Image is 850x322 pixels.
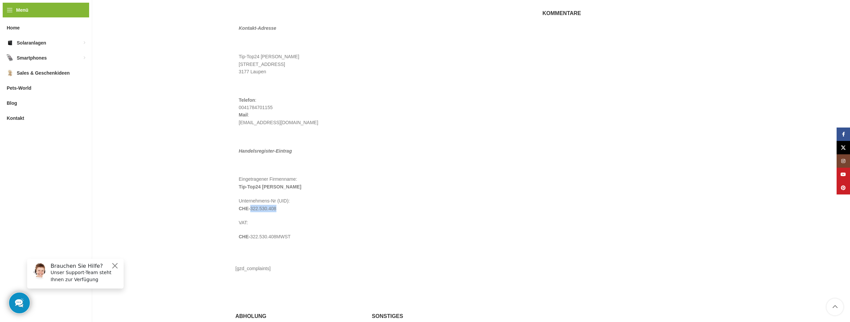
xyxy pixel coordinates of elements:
h5: Kommentare [542,10,635,17]
img: Solaranlagen [7,39,13,46]
p: Unser Support-Team steht Ihnen zur Verfügung [29,16,98,30]
em: Handelsregister-Eintrag [239,148,292,154]
a: Instagram Social Link [837,154,850,168]
strong: CHE- [239,234,250,239]
a: YouTube Social Link [837,168,850,181]
strong: Mail [239,112,248,117]
span: Pets-World [7,82,31,94]
span: Sales & Geschenkideen [17,67,70,79]
strong: CHE- [239,206,250,211]
img: Smartphones [7,55,13,61]
h5: Sonstiges [372,313,498,320]
p: [gzd_complaints] [236,265,533,272]
span: Blog [7,97,17,109]
p: Eingetragener Firmenname: [239,175,529,190]
em: Kontakt-Adresse [239,25,276,31]
h5: Abholung [236,313,362,320]
span: Menü [16,6,28,14]
p: Unternehmens-Nr (UID): 322.530.408 [239,197,529,212]
a: Pinterest Social Link [837,181,850,194]
p: Tip-Top24 [PERSON_NAME] [STREET_ADDRESS] 3177 Laupen [239,53,529,75]
span: Smartphones [17,52,47,64]
img: Sales & Geschenkideen [7,70,13,76]
span: Kontakt [7,112,24,124]
strong: Telefon [239,97,255,103]
a: Scroll to top button [827,299,843,315]
a: Facebook Social Link [837,128,850,141]
p: : 0041784701155 : [EMAIL_ADDRESS][DOMAIN_NAME] [239,96,529,127]
span: Home [7,22,20,34]
p: VAT: [239,219,529,226]
span: Solaranlagen [17,37,46,49]
h6: Brauchen Sie Hilfe? [29,9,98,16]
strong: Tip-Top24 [PERSON_NAME] [239,184,302,189]
a: X Social Link [837,141,850,154]
button: Close [89,8,97,16]
p: 322.530.408MWST [239,233,529,240]
img: Customer service [9,9,26,26]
